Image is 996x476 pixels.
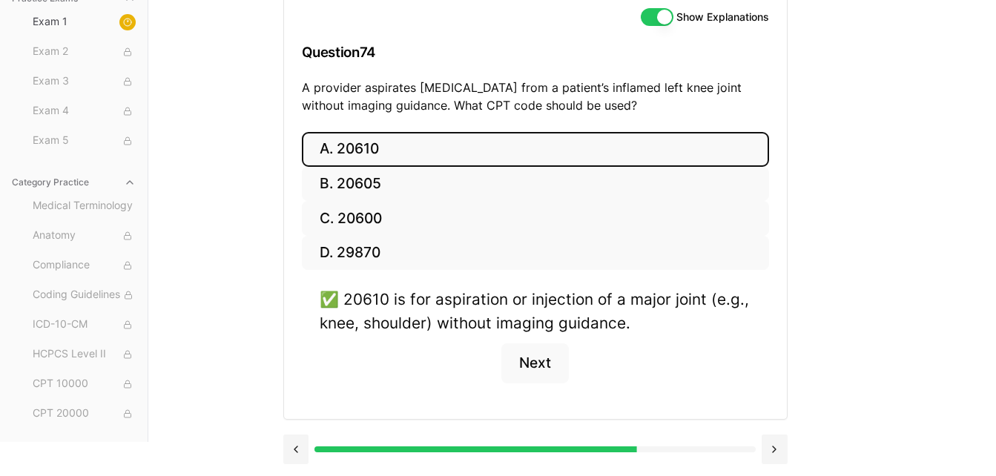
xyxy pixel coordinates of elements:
[302,132,769,167] button: A. 20610
[27,129,142,153] button: Exam 5
[33,287,136,303] span: Coding Guidelines
[302,167,769,202] button: B. 20605
[33,406,136,422] span: CPT 20000
[320,288,751,334] div: ✅ 20610 is for aspiration or injection of a major joint (e.g., knee, shoulder) without imaging gu...
[33,73,136,90] span: Exam 3
[27,194,142,218] button: Medical Terminology
[27,224,142,248] button: Anatomy
[27,99,142,123] button: Exam 4
[33,133,136,149] span: Exam 5
[302,30,769,74] h3: Question 74
[33,103,136,119] span: Exam 4
[27,283,142,307] button: Coding Guidelines
[302,79,769,114] p: A provider aspirates [MEDICAL_DATA] from a patient’s inflamed left knee joint without imaging gui...
[33,14,136,30] span: Exam 1
[33,346,136,363] span: HCPCS Level II
[676,12,769,22] label: Show Explanations
[27,402,142,426] button: CPT 20000
[33,44,136,60] span: Exam 2
[27,372,142,396] button: CPT 10000
[302,236,769,271] button: D. 29870
[27,10,142,34] button: Exam 1
[27,313,142,337] button: ICD-10-CM
[302,201,769,236] button: C. 20600
[33,228,136,244] span: Anatomy
[27,40,142,64] button: Exam 2
[33,317,136,333] span: ICD-10-CM
[27,254,142,277] button: Compliance
[33,376,136,392] span: CPT 10000
[33,198,136,214] span: Medical Terminology
[6,171,142,194] button: Category Practice
[27,70,142,93] button: Exam 3
[27,343,142,366] button: HCPCS Level II
[501,343,569,383] button: Next
[33,257,136,274] span: Compliance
